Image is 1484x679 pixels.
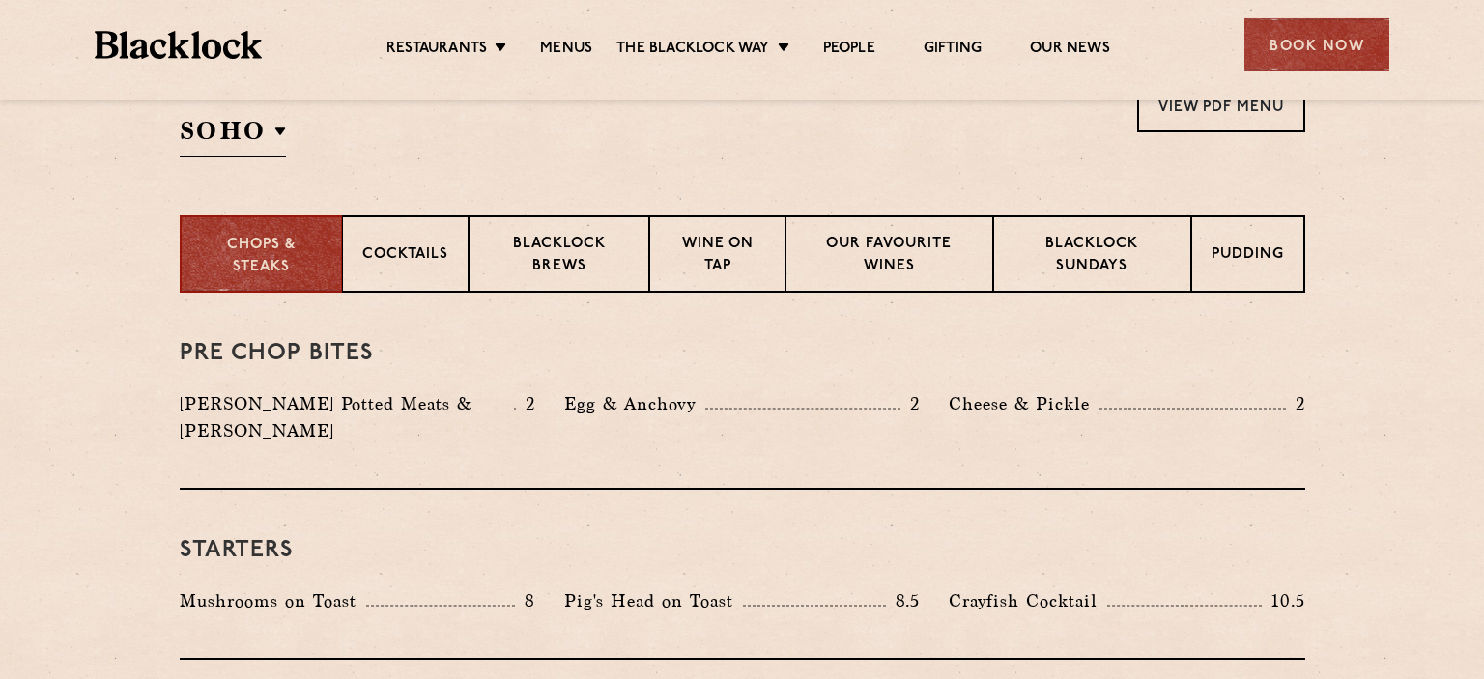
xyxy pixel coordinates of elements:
[516,391,535,416] p: 2
[670,234,764,279] p: Wine on Tap
[180,341,1305,366] h3: Pre Chop Bites
[1013,234,1170,279] p: Blacklock Sundays
[362,244,448,269] p: Cocktails
[386,40,487,61] a: Restaurants
[886,588,921,613] p: 8.5
[180,114,286,157] h2: SOHO
[95,31,262,59] img: BL_Textured_Logo-footer-cropped.svg
[564,587,743,614] p: Pig's Head on Toast
[201,235,322,278] p: Chops & Steaks
[515,588,535,613] p: 8
[180,587,366,614] p: Mushrooms on Toast
[1212,244,1284,269] p: Pudding
[1262,588,1304,613] p: 10.5
[949,587,1107,614] p: Crayfish Cocktail
[180,538,1305,563] h3: Starters
[180,390,514,444] p: [PERSON_NAME] Potted Meats & [PERSON_NAME]
[1137,79,1305,132] a: View PDF Menu
[616,40,769,61] a: The Blacklock Way
[1244,18,1389,71] div: Book Now
[1030,40,1110,61] a: Our News
[823,40,875,61] a: People
[900,391,920,416] p: 2
[1286,391,1305,416] p: 2
[949,390,1099,417] p: Cheese & Pickle
[924,40,982,61] a: Gifting
[489,234,630,279] p: Blacklock Brews
[540,40,592,61] a: Menus
[806,234,973,279] p: Our favourite wines
[564,390,705,417] p: Egg & Anchovy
